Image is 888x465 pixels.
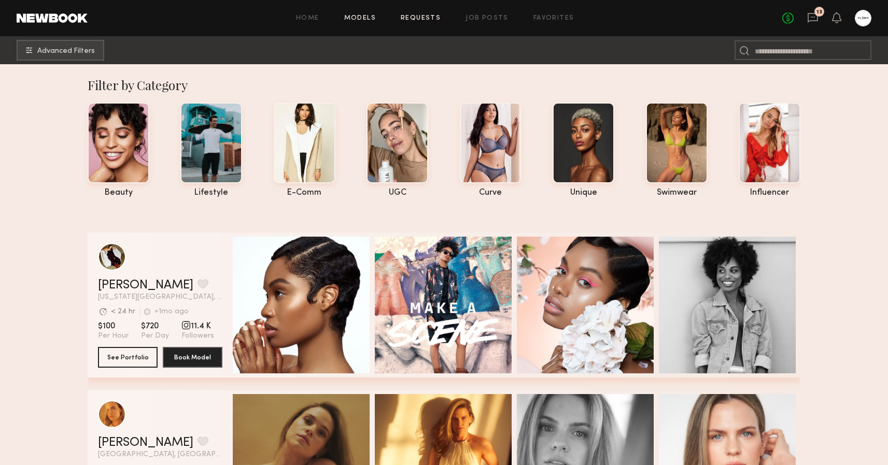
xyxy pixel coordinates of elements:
[466,15,509,22] a: Job Posts
[37,48,95,55] span: Advanced Filters
[367,188,428,197] div: UGC
[98,347,158,368] button: See Portfolio
[274,188,335,197] div: e-comm
[807,12,819,25] a: 13
[344,15,376,22] a: Models
[401,15,441,22] a: Requests
[111,308,135,315] div: < 24 hr
[88,77,800,93] div: Filter by Category
[17,40,104,61] button: Advanced Filters
[141,331,169,341] span: Per Day
[180,188,242,197] div: lifestyle
[181,331,214,341] span: Followers
[181,321,214,331] span: 11.4 K
[98,331,129,341] span: Per Hour
[141,321,169,331] span: $720
[88,188,149,197] div: beauty
[739,188,800,197] div: influencer
[98,451,222,458] span: [GEOGRAPHIC_DATA], [GEOGRAPHIC_DATA]
[296,15,319,22] a: Home
[163,347,222,368] button: Book Model
[460,188,521,197] div: curve
[98,437,193,449] a: [PERSON_NAME]
[98,321,129,331] span: $100
[553,188,614,197] div: unique
[646,188,708,197] div: swimwear
[816,9,822,15] div: 13
[98,279,193,292] a: [PERSON_NAME]
[154,308,189,315] div: +1mo ago
[533,15,574,22] a: Favorites
[98,294,222,301] span: [US_STATE][GEOGRAPHIC_DATA], [GEOGRAPHIC_DATA]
